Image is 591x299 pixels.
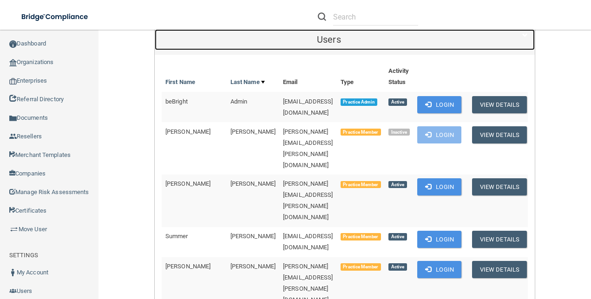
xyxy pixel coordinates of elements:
button: View Details [472,178,527,195]
span: Admin [230,98,248,105]
span: Practice Member [341,263,381,271]
th: Activity Status [385,62,414,92]
span: Inactive [388,129,410,136]
button: View Details [472,261,527,278]
img: ic_reseller.de258add.png [9,133,17,140]
button: View Details [472,96,527,113]
th: Email [279,62,337,92]
button: Login [417,126,461,143]
span: beBright [165,98,188,105]
span: [PERSON_NAME] [165,180,210,187]
span: Active [388,181,407,188]
span: [PERSON_NAME][EMAIL_ADDRESS][PERSON_NAME][DOMAIN_NAME] [283,128,333,169]
img: ic_user_dark.df1a06c3.png [9,269,17,276]
button: View Details [472,126,527,143]
th: Type [337,62,385,92]
span: Summer [165,233,188,240]
span: [PERSON_NAME] [165,128,210,135]
button: Login [417,178,461,195]
button: Login [417,261,461,278]
span: [PERSON_NAME] [230,128,276,135]
button: Login [417,231,461,248]
input: Search [333,8,418,26]
span: [PERSON_NAME] [230,263,276,270]
img: enterprise.0d942306.png [9,78,17,84]
img: icon-documents.8dae5593.png [9,115,17,122]
img: icon-users.e205127d.png [9,287,17,295]
span: [PERSON_NAME] [230,180,276,187]
button: Login [417,96,461,113]
span: Active [388,98,407,106]
span: [PERSON_NAME] [230,233,276,240]
span: Active [388,233,407,240]
span: [EMAIL_ADDRESS][DOMAIN_NAME] [283,233,333,251]
h5: Users [162,34,496,45]
span: Practice Member [341,181,381,188]
span: Practice Member [341,233,381,240]
a: Users [162,29,528,50]
span: [EMAIL_ADDRESS][DOMAIN_NAME] [283,98,333,116]
button: View Details [472,231,527,248]
span: Practice Member [341,129,381,136]
label: SETTINGS [9,250,38,261]
span: [PERSON_NAME] [165,263,210,270]
span: [PERSON_NAME][EMAIL_ADDRESS][PERSON_NAME][DOMAIN_NAME] [283,180,333,221]
img: briefcase.64adab9b.png [9,225,19,234]
img: ic-search.3b580494.png [318,13,326,21]
span: Practice Admin [341,98,377,106]
img: ic_dashboard_dark.d01f4a41.png [9,40,17,48]
img: bridge_compliance_login_screen.278c3ca4.svg [14,7,97,26]
img: organization-icon.f8decf85.png [9,59,17,66]
a: Last Name [230,77,265,88]
span: Active [388,263,407,271]
a: First Name [165,77,195,88]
